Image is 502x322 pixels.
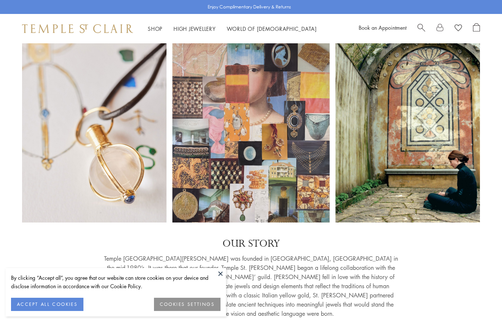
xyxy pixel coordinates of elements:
p: Temple [GEOGRAPHIC_DATA][PERSON_NAME] was founded in [GEOGRAPHIC_DATA], [GEOGRAPHIC_DATA] in the ... [104,254,398,318]
p: Enjoy Complimentary Delivery & Returns [208,3,291,11]
a: View Wishlist [455,23,462,34]
a: High JewelleryHigh Jewellery [173,25,216,32]
iframe: Gorgias live chat messenger [465,287,495,315]
img: Temple St. Clair [22,24,133,33]
a: Open Shopping Bag [473,23,480,34]
a: World of [DEMOGRAPHIC_DATA]World of [DEMOGRAPHIC_DATA] [227,25,317,32]
nav: Main navigation [148,24,317,33]
p: OUR STORY [104,237,398,250]
a: Search [417,23,425,34]
a: Book an Appointment [359,24,406,31]
div: By clicking “Accept all”, you agree that our website can store cookies on your device and disclos... [11,274,220,290]
button: ACCEPT ALL COOKIES [11,298,83,311]
a: ShopShop [148,25,162,32]
button: COOKIES SETTINGS [154,298,220,311]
